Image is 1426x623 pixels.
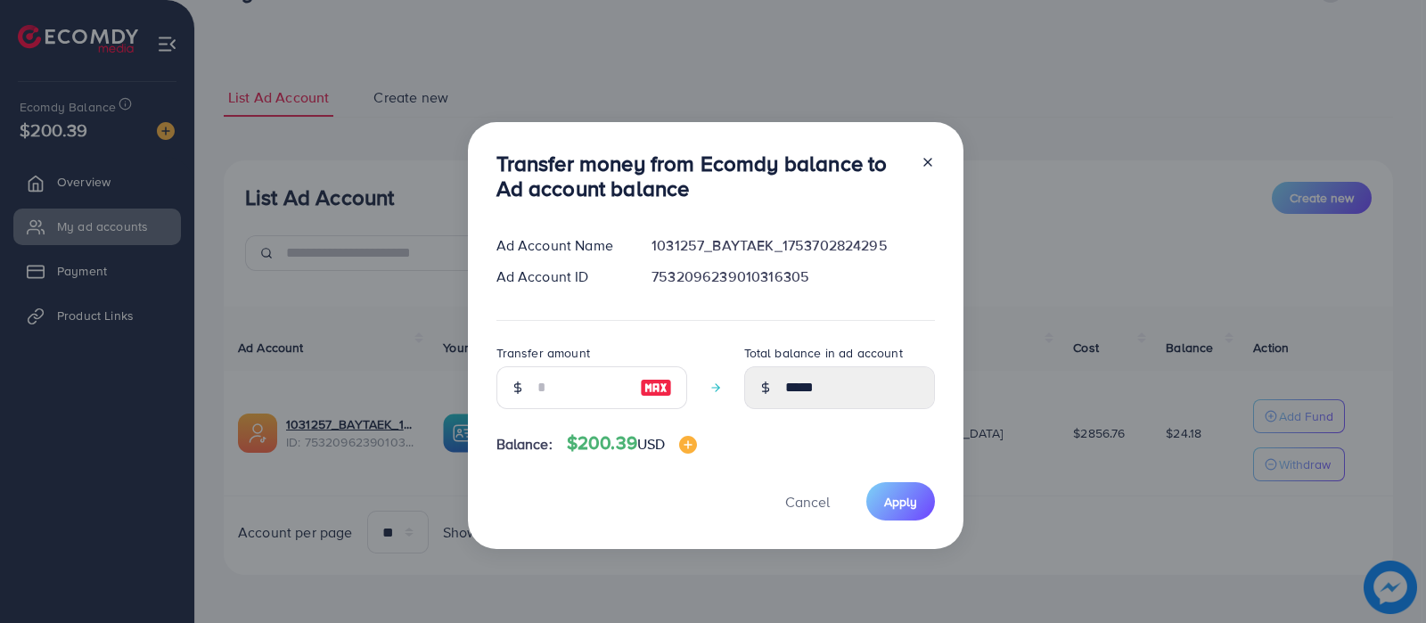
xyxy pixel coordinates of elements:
label: Transfer amount [496,344,590,362]
button: Apply [866,482,935,521]
label: Total balance in ad account [744,344,903,362]
div: 1031257_BAYTAEK_1753702824295 [637,235,948,256]
div: Ad Account Name [482,235,638,256]
span: Apply [884,493,917,511]
h4: $200.39 [567,432,698,455]
span: Balance: [496,434,553,455]
div: Ad Account ID [482,266,638,287]
h3: Transfer money from Ecomdy balance to Ad account balance [496,151,906,202]
span: USD [637,434,665,454]
span: Cancel [785,492,830,512]
img: image [679,436,697,454]
div: 7532096239010316305 [637,266,948,287]
button: Cancel [763,482,852,521]
img: image [640,377,672,398]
